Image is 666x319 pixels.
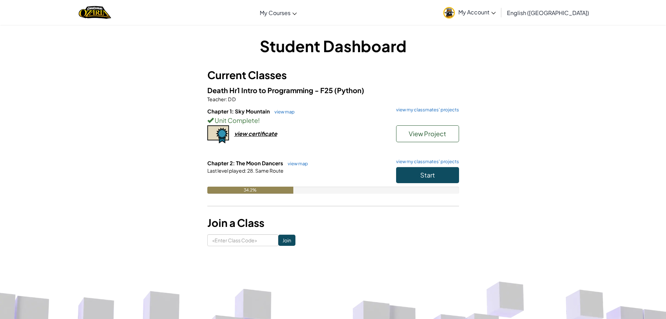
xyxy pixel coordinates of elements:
[396,167,459,183] button: Start
[443,7,455,19] img: avatar
[207,108,271,115] span: Chapter 1: Sky Mountain
[246,167,255,174] span: 28.
[393,108,459,112] a: view my classmates' projects
[207,234,278,246] input: <Enter Class Code>
[271,109,295,115] a: view map
[260,9,291,16] span: My Courses
[396,125,459,142] button: View Project
[207,130,277,137] a: view certificate
[334,86,364,95] span: (Python)
[207,167,245,174] span: Last level played
[393,159,459,164] a: view my classmates' projects
[207,35,459,57] h1: Student Dashboard
[255,167,284,174] span: Same Route
[278,235,295,246] input: Join
[503,3,593,22] a: English ([GEOGRAPHIC_DATA])
[458,8,496,16] span: My Account
[207,215,459,231] h3: Join a Class
[207,125,229,144] img: certificate-icon.png
[207,160,284,166] span: Chapter 2: The Moon Dancers
[207,86,334,95] span: Death Hr1 Intro to Programming - F25
[214,116,258,124] span: Unit Complete
[440,1,499,23] a: My Account
[79,5,111,20] img: Home
[79,5,111,20] a: Ozaria by CodeCombat logo
[284,161,308,166] a: view map
[226,96,227,102] span: :
[245,167,246,174] span: :
[234,130,277,137] div: view certificate
[227,96,236,102] span: D D
[507,9,589,16] span: English ([GEOGRAPHIC_DATA])
[420,171,435,179] span: Start
[207,96,226,102] span: Teacher
[409,130,446,138] span: View Project
[256,3,300,22] a: My Courses
[258,116,260,124] span: !
[207,187,293,194] div: 34.2%
[207,67,459,83] h3: Current Classes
